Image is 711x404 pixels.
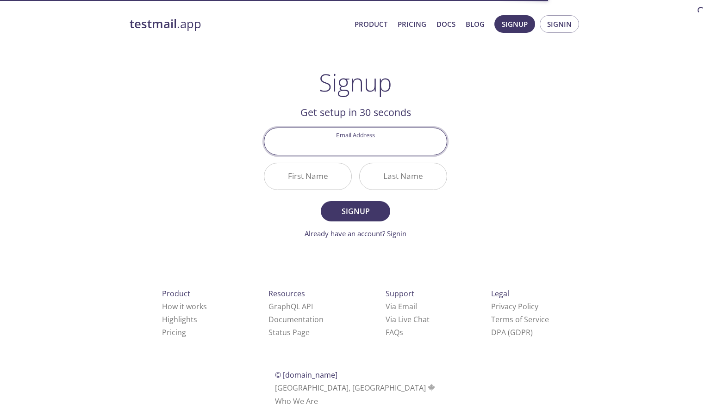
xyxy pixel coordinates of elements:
a: Highlights [162,314,197,324]
a: Via Email [386,301,417,312]
button: Signup [494,15,535,33]
a: Terms of Service [491,314,549,324]
span: [GEOGRAPHIC_DATA], [GEOGRAPHIC_DATA] [275,383,437,393]
a: Privacy Policy [491,301,538,312]
strong: testmail [130,16,177,32]
span: s [399,327,403,337]
span: Legal [491,288,509,299]
a: Already have an account? Signin [305,229,406,238]
a: Via Live Chat [386,314,430,324]
span: Signup [502,18,528,30]
a: GraphQL API [268,301,313,312]
a: FAQ [386,327,403,337]
span: Product [162,288,190,299]
a: Pricing [162,327,186,337]
h1: Signup [319,68,392,96]
a: DPA (GDPR) [491,327,533,337]
a: Status Page [268,327,310,337]
button: Signup [321,201,390,221]
span: Resources [268,288,305,299]
a: Blog [466,18,485,30]
span: © [DOMAIN_NAME] [275,370,337,380]
button: Signin [540,15,579,33]
span: Support [386,288,414,299]
a: testmail.app [130,16,347,32]
a: How it works [162,301,207,312]
a: Pricing [398,18,426,30]
a: Docs [437,18,455,30]
h2: Get setup in 30 seconds [264,104,447,120]
span: Signin [547,18,572,30]
span: Signup [331,205,380,218]
a: Documentation [268,314,324,324]
a: Product [355,18,387,30]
